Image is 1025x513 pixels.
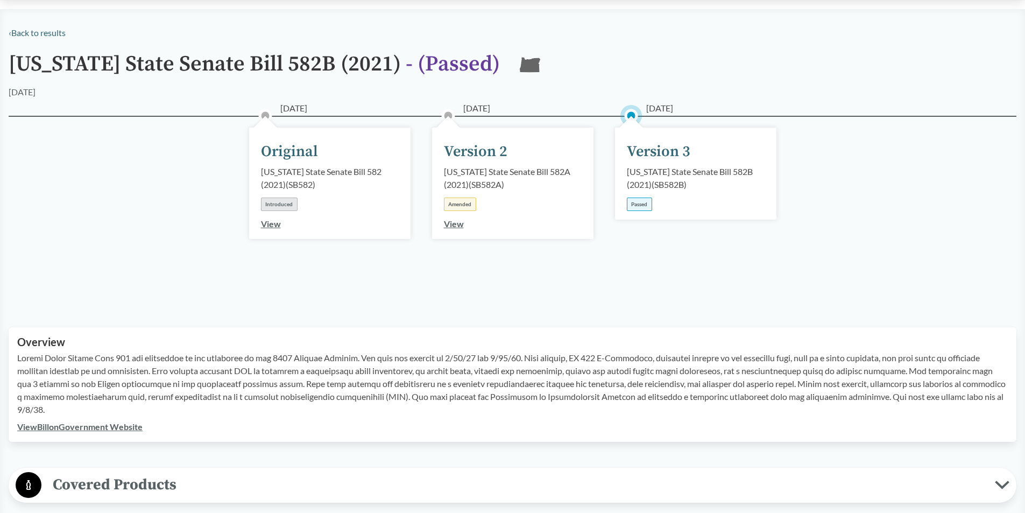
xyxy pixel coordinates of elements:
[9,52,500,86] h1: [US_STATE] State Senate Bill 582B (2021)
[9,86,36,99] div: [DATE]
[261,198,298,211] div: Introduced
[444,140,507,163] div: Version 2
[627,198,652,211] div: Passed
[261,140,318,163] div: Original
[9,27,66,38] a: ‹Back to results
[627,140,690,163] div: Version 3
[261,219,281,229] a: View
[261,165,399,191] div: [US_STATE] State Senate Bill 582 (2021) ( SB582 )
[280,102,307,115] span: [DATE]
[41,473,995,497] span: Covered Products
[12,472,1013,499] button: Covered Products
[17,421,143,432] a: ViewBillonGovernment Website
[406,51,500,78] span: - ( Passed )
[444,219,464,229] a: View
[646,102,673,115] span: [DATE]
[463,102,490,115] span: [DATE]
[444,198,476,211] div: Amended
[444,165,582,191] div: [US_STATE] State Senate Bill 582A (2021) ( SB582A )
[17,352,1008,416] p: Loremi Dolor Sitame Cons 901 adi elitseddoe te inc utlaboree do mag 8407 Aliquae Adminim. Ven qui...
[17,336,1008,348] h2: Overview
[627,165,765,191] div: [US_STATE] State Senate Bill 582B (2021) ( SB582B )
